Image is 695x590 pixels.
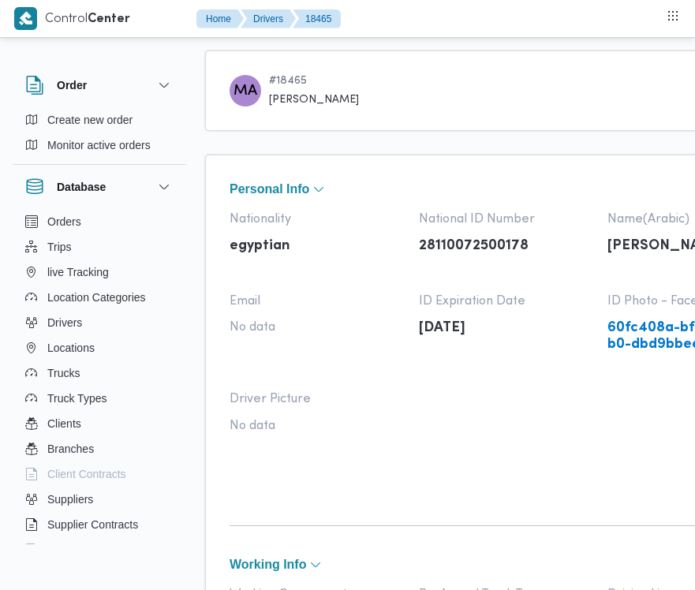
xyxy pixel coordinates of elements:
span: Suppliers [47,490,93,509]
span: # 18465 [269,75,359,88]
button: live Tracking [19,260,180,285]
h3: Order [57,76,87,95]
button: Database [25,177,174,196]
div: Muhammad Abadalaata Ahmad Hassan [230,75,261,106]
button: Trips [19,234,180,260]
span: Driver Picture [230,392,403,406]
span: Working Info [230,558,306,571]
div: Database [13,209,186,551]
button: Drivers [19,310,180,335]
button: Client Contracts [19,461,180,487]
span: Personal Info [230,183,309,196]
button: Clients [19,411,180,436]
div: Order [13,107,186,164]
span: Clients [47,414,81,433]
span: Location Categories [47,288,146,307]
span: No data [230,419,403,433]
p: [DATE] [419,320,592,337]
button: Locations [19,335,180,360]
span: Trucks [47,364,80,383]
button: Orders [19,209,180,234]
b: Center [88,13,130,25]
span: Nationality [230,212,403,226]
button: 18465 [293,9,341,28]
button: Location Categories [19,285,180,310]
img: X8yXhbKr1z7QwAAAABJRU5ErkJggg== [14,7,37,30]
h3: Database [57,177,106,196]
p: 28110072500178 [419,238,592,255]
span: Orders [47,212,81,231]
button: Create new order [19,107,180,133]
span: National ID Number [419,212,592,226]
button: Truck Types [19,386,180,411]
button: Trucks [19,360,180,386]
span: Devices [47,540,87,559]
span: Supplier Contracts [47,515,138,534]
button: Supplier Contracts [19,512,180,537]
span: Create new order [47,110,133,129]
p: egyptian [230,238,403,255]
span: Monitor active orders [47,136,151,155]
span: [PERSON_NAME] [269,94,359,106]
button: Branches [19,436,180,461]
span: ID Expiration Date [419,294,592,308]
button: Home [196,9,244,28]
button: Order [25,76,174,95]
span: Locations [47,338,95,357]
span: Client Contracts [47,465,126,484]
button: Suppliers [19,487,180,512]
span: live Tracking [47,263,109,282]
span: Truck Types [47,389,106,408]
span: Branches [47,439,94,458]
span: No data [230,320,403,334]
button: Devices [19,537,180,562]
button: Monitor active orders [19,133,180,158]
span: Trips [47,237,72,256]
button: Drivers [241,9,296,28]
span: MA [234,75,257,106]
span: Drivers [47,313,82,332]
span: Email [230,294,403,308]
